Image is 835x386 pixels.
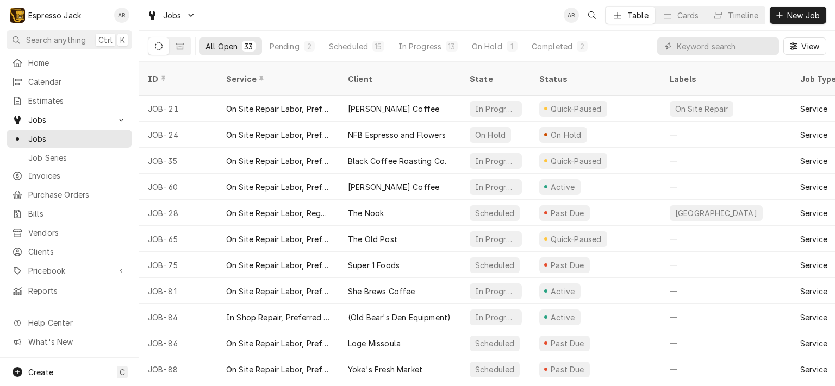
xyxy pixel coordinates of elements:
[7,314,132,332] a: Go to Help Center
[583,7,601,24] button: Open search
[474,207,515,219] div: Scheduled
[226,155,331,167] div: On Site Repair Labor, Prefered Rate, Regular Hours
[550,103,603,115] div: Quick-Paused
[800,103,827,115] div: Service
[139,330,217,356] div: JOB-86
[7,92,132,110] a: Estimates
[28,208,127,219] span: Bills
[28,95,127,106] span: Estimates
[348,73,450,85] div: Client
[348,233,397,245] div: The Old Post
[474,286,518,297] div: In Progress
[139,174,217,200] div: JOB-60
[800,260,827,271] div: Service
[474,233,518,245] div: In Progress
[120,366,125,378] span: C
[661,148,792,174] div: —
[800,233,827,245] div: Service
[549,181,576,193] div: Active
[7,130,132,148] a: Jobs
[549,286,576,297] div: Active
[205,41,238,52] div: All Open
[800,207,827,219] div: Service
[7,30,132,49] button: Search anythingCtrlK
[549,312,576,323] div: Active
[661,356,792,382] div: —
[550,338,586,349] div: Past Due
[348,207,384,219] div: The Nook
[139,200,217,226] div: JOB-28
[785,10,822,21] span: New Job
[28,114,110,125] span: Jobs
[474,129,507,141] div: On Hold
[661,304,792,330] div: —
[800,312,827,323] div: Service
[226,129,331,141] div: On Site Repair Labor, Prefered Rate, Regular Hours
[627,10,649,21] div: Table
[348,260,400,271] div: Super 1 Foods
[28,57,127,68] span: Home
[226,233,331,245] div: On Site Repair Labor, Prefered Rate, Regular Hours
[7,167,132,185] a: Invoices
[270,41,300,52] div: Pending
[509,41,515,52] div: 1
[348,312,451,323] div: (Old Bear's Den Equipment)
[28,285,127,296] span: Reports
[28,133,127,144] span: Jobs
[226,181,331,193] div: On Site Repair Labor, Prefered Rate, Regular Hours
[800,338,827,349] div: Service
[7,149,132,167] a: Job Series
[674,103,729,115] div: On Site Repair
[670,73,783,85] div: Labels
[7,54,132,72] a: Home
[139,122,217,148] div: JOB-24
[26,34,86,46] span: Search anything
[661,122,792,148] div: —
[139,252,217,278] div: JOB-75
[398,41,442,52] div: In Progress
[770,7,826,24] button: New Job
[7,224,132,242] a: Vendors
[244,41,253,52] div: 33
[348,286,415,297] div: She Brews Coffee
[7,205,132,223] a: Bills
[114,8,129,23] div: AR
[28,170,127,181] span: Invoices
[800,286,827,297] div: Service
[28,265,110,276] span: Pricebook
[674,207,758,219] div: [GEOGRAPHIC_DATA]
[10,8,25,23] div: Espresso Jack's Avatar
[226,338,331,349] div: On Site Repair Labor, Prefered Rate, Regular Hours
[549,129,583,141] div: On Hold
[7,243,132,261] a: Clients
[226,364,331,375] div: On Site Repair Labor, Prefered Rate, Regular Hours
[10,8,25,23] div: E
[139,304,217,330] div: JOB-84
[550,233,603,245] div: Quick-Paused
[28,189,127,200] span: Purchase Orders
[348,103,439,115] div: [PERSON_NAME] Coffee
[142,7,200,24] a: Go to Jobs
[783,37,826,55] button: View
[348,364,422,375] div: Yoke's Fresh Market
[677,10,699,21] div: Cards
[28,336,126,347] span: What's New
[677,37,774,55] input: Keyword search
[661,174,792,200] div: —
[474,338,515,349] div: Scheduled
[139,96,217,122] div: JOB-21
[661,252,792,278] div: —
[661,278,792,304] div: —
[348,338,401,349] div: Loge Missoula
[800,155,827,167] div: Service
[348,129,446,141] div: NFB Espresso and Flowers
[532,41,572,52] div: Completed
[474,181,518,193] div: In Progress
[28,76,127,87] span: Calendar
[550,260,586,271] div: Past Due
[114,8,129,23] div: Allan Ross's Avatar
[474,103,518,115] div: In Progress
[7,111,132,129] a: Go to Jobs
[28,317,126,328] span: Help Center
[226,73,328,85] div: Service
